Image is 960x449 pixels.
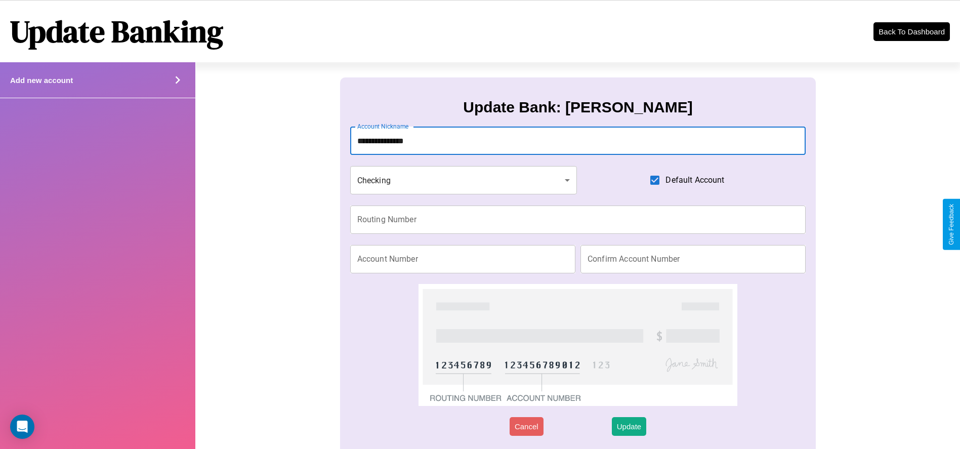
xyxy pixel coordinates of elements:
[873,22,950,41] button: Back To Dashboard
[510,417,544,436] button: Cancel
[419,284,738,406] img: check
[10,415,34,439] div: Open Intercom Messenger
[10,11,223,52] h1: Update Banking
[10,76,73,85] h4: Add new account
[357,122,409,131] label: Account Nickname
[463,99,692,116] h3: Update Bank: [PERSON_NAME]
[612,417,646,436] button: Update
[948,204,955,245] div: Give Feedback
[350,166,577,194] div: Checking
[665,174,724,186] span: Default Account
